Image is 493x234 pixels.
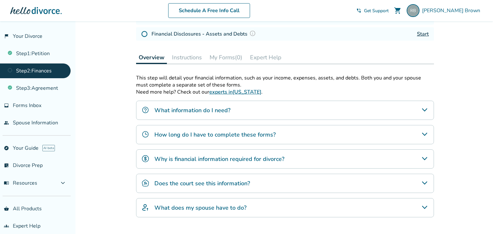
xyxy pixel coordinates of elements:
img: Does the court see this information? [142,179,149,187]
button: Overview [136,51,167,64]
div: Why is financial information required for divorce? [136,149,434,169]
h4: What information do I need? [154,106,230,114]
img: goyanks787@aol.com [407,4,419,17]
img: Not Started [141,31,148,37]
span: shopping_basket [4,206,9,211]
img: How long do I have to complete these forms? [142,130,149,138]
div: What information do I need? [136,101,434,120]
img: Question Mark [249,30,256,37]
span: list_alt_check [4,163,9,168]
span: Get Support [364,8,389,14]
span: explore [4,146,9,151]
div: What does my spouse have to do? [136,198,434,217]
span: flag_2 [4,34,9,39]
h4: How long do I have to complete these forms? [154,130,276,139]
a: Start [417,30,429,38]
button: My Forms(0) [207,51,245,64]
a: Schedule A Free Info Call [168,3,250,18]
span: Resources [4,180,37,187]
span: [PERSON_NAME] Brown [422,7,483,14]
span: groups [4,223,9,229]
span: expand_more [59,179,67,187]
div: Does the court see this information? [136,174,434,193]
span: shopping_cart [394,7,402,14]
span: Forms Inbox [13,102,41,109]
a: experts in[US_STATE] [209,88,261,96]
span: people [4,120,9,125]
iframe: Chat Widget [461,203,493,234]
button: Instructions [169,51,204,64]
img: What does my spouse have to do? [142,204,149,211]
img: What information do I need? [142,106,149,114]
h4: Financial Disclosures - Assets and Debts [151,30,258,38]
p: This step will detail your financial information, such as your income, expenses, assets, and debt... [136,74,434,88]
span: phone_in_talk [356,8,361,13]
a: phone_in_talkGet Support [356,8,389,14]
span: menu_book [4,180,9,186]
span: inbox [4,103,9,108]
button: Expert Help [247,51,284,64]
span: AI beta [42,145,55,151]
h4: Does the court see this information? [154,179,250,188]
p: Need more help? Check out our . [136,88,434,96]
h4: What does my spouse have to do? [154,204,246,212]
h4: Why is financial information required for divorce? [154,155,284,163]
div: How long do I have to complete these forms? [136,125,434,144]
img: Why is financial information required for divorce? [142,155,149,163]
